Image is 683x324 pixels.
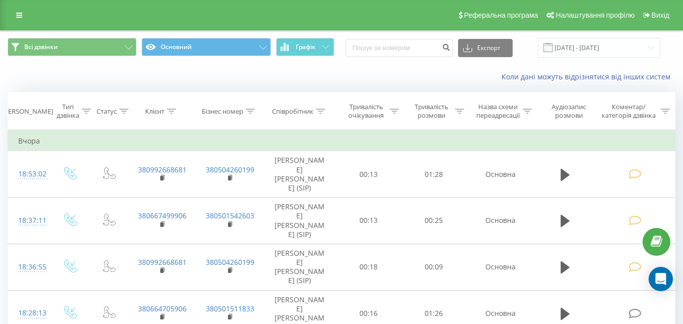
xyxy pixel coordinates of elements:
div: Назва схеми переадресації [476,103,520,120]
span: Вихід [652,11,669,19]
a: 380501511833 [206,304,254,313]
td: 00:18 [336,244,401,290]
div: 18:28:13 [18,303,39,323]
div: Бізнес номер [202,107,243,116]
a: 380504260199 [206,165,254,174]
td: Основна [467,198,534,244]
a: 380992668681 [138,257,187,267]
td: 01:28 [401,151,467,198]
a: Коли дані можуть відрізнятися вiд інших систем [502,72,675,81]
a: 380992668681 [138,165,187,174]
a: 380501542603 [206,211,254,220]
td: 00:25 [401,198,467,244]
div: Співробітник [272,107,313,116]
span: Реферальна програма [464,11,538,19]
td: [PERSON_NAME] [PERSON_NAME] (SIP) [263,244,336,290]
button: Графік [276,38,334,56]
span: Всі дзвінки [24,43,58,51]
a: 380664705906 [138,304,187,313]
div: Open Intercom Messenger [649,267,673,291]
div: Коментар/категорія дзвінка [599,103,658,120]
div: Тривалість розмови [411,103,452,120]
div: Тип дзвінка [57,103,79,120]
td: Основна [467,151,534,198]
input: Пошук за номером [346,39,453,57]
td: 00:13 [336,198,401,244]
div: Тривалість очікування [345,103,387,120]
div: Клієнт [145,107,164,116]
div: 18:37:11 [18,211,39,230]
td: Вчора [8,131,675,151]
a: 380667499906 [138,211,187,220]
div: [PERSON_NAME] [2,107,53,116]
div: Статус [97,107,117,116]
td: [PERSON_NAME] [PERSON_NAME] (SIP) [263,198,336,244]
td: Основна [467,244,534,290]
div: Аудіозапис розмови [543,103,595,120]
td: 00:09 [401,244,467,290]
span: Налаштування профілю [556,11,634,19]
td: 00:13 [336,151,401,198]
div: 18:36:55 [18,257,39,277]
a: 380504260199 [206,257,254,267]
button: Експорт [458,39,513,57]
span: Графік [296,43,315,51]
div: 18:53:02 [18,164,39,184]
button: Основний [142,38,270,56]
td: [PERSON_NAME] [PERSON_NAME] (SIP) [263,151,336,198]
button: Всі дзвінки [8,38,136,56]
